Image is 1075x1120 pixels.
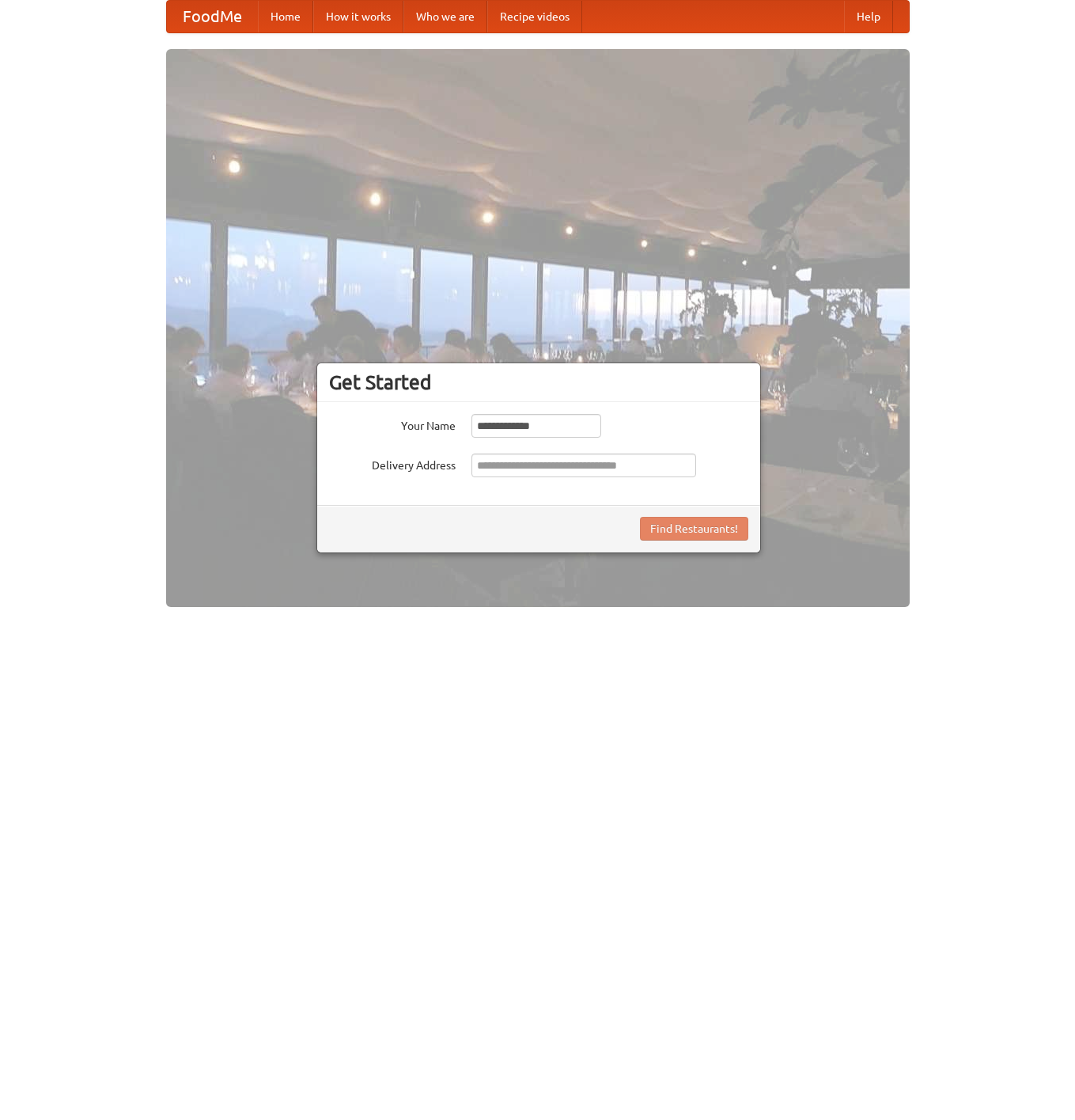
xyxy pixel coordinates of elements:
[329,454,456,473] label: Delivery Address
[403,1,487,32] a: Who we are
[313,1,403,32] a: How it works
[329,370,748,394] h3: Get Started
[640,517,748,541] button: Find Restaurants!
[844,1,893,32] a: Help
[487,1,582,32] a: Recipe videos
[258,1,313,32] a: Home
[167,1,258,32] a: FoodMe
[329,414,456,434] label: Your Name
